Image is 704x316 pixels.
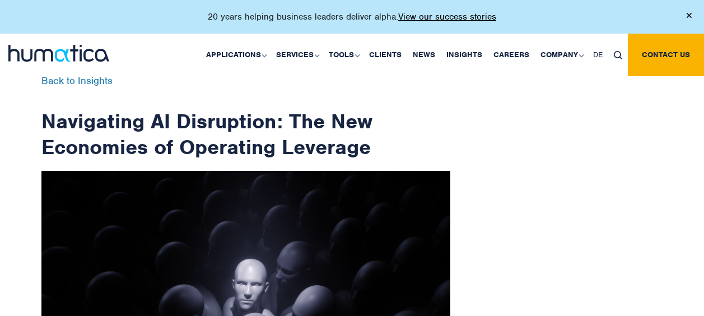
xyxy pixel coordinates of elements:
a: Back to Insights [41,75,113,87]
img: search_icon [614,51,622,59]
a: Clients [363,34,407,76]
p: 20 years helping business leaders deliver alpha. [208,11,496,22]
h1: Navigating AI Disruption: The New Economies of Operating Leverage [41,76,450,160]
a: Contact us [628,34,704,76]
a: News [407,34,441,76]
a: Careers [488,34,535,76]
a: Applications [201,34,271,76]
span: DE [593,50,603,59]
a: Insights [441,34,488,76]
a: Company [535,34,588,76]
a: View our success stories [398,11,496,22]
a: Services [271,34,323,76]
a: Tools [323,34,363,76]
a: DE [588,34,608,76]
img: logo [8,45,109,62]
